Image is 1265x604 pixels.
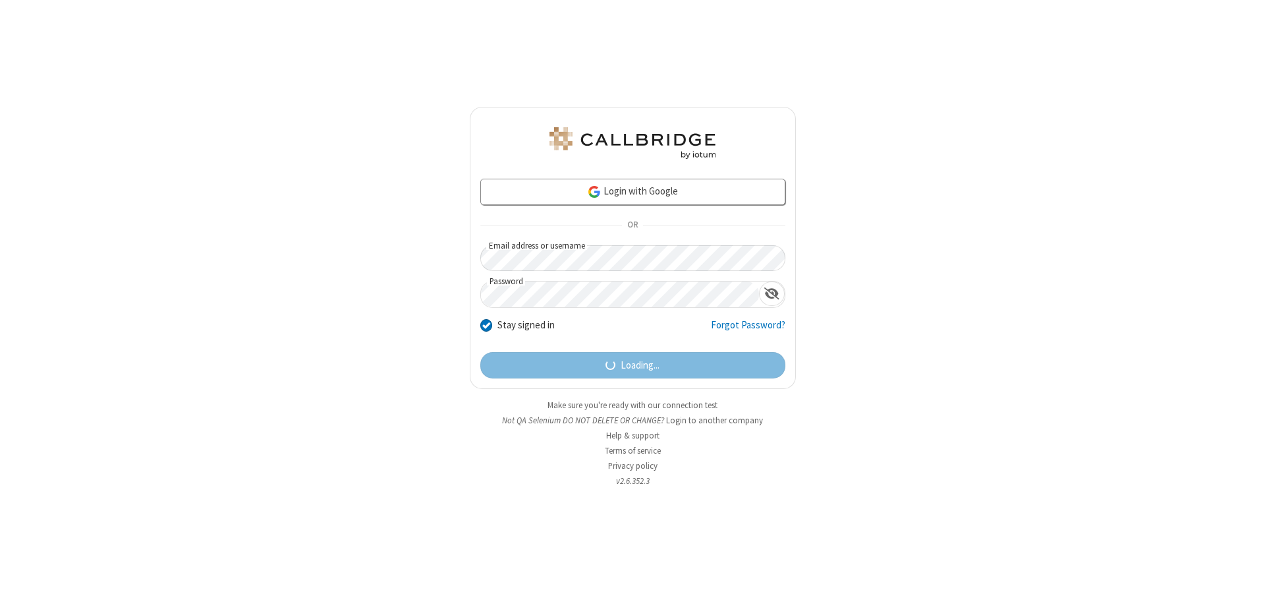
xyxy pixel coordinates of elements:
a: Forgot Password? [711,318,785,343]
img: google-icon.png [587,185,602,199]
input: Password [481,282,759,307]
a: Make sure you're ready with our connection test [548,400,717,411]
a: Privacy policy [608,460,658,471]
iframe: Chat [1232,570,1255,595]
span: Loading... [621,358,660,373]
a: Terms of service [605,445,661,456]
a: Login with Google [480,179,785,205]
input: Email address or username [480,245,785,271]
button: Loading... [480,352,785,378]
label: Stay signed in [497,318,555,333]
div: Show password [759,282,785,306]
span: OR [622,216,643,235]
a: Help & support [606,430,660,441]
button: Login to another company [666,414,763,427]
li: v2.6.352.3 [470,475,796,487]
li: Not QA Selenium DO NOT DELETE OR CHANGE? [470,414,796,427]
img: QA Selenium DO NOT DELETE OR CHANGE [547,127,718,159]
